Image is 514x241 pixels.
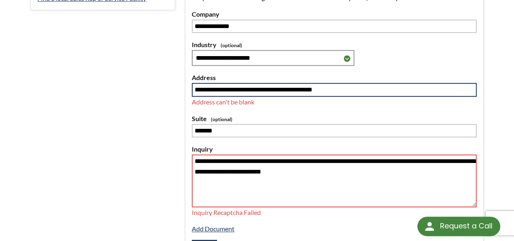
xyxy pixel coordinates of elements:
[192,98,254,106] span: Address can't be blank
[192,113,477,124] label: Suite
[192,208,261,216] span: Inquiry Recaptcha Failed
[423,220,436,233] img: round button
[440,217,492,235] div: Request a Call
[192,225,234,232] a: Add Document
[192,72,477,83] label: Address
[192,144,477,154] label: Inquiry
[192,9,477,20] label: Company
[192,39,477,50] label: Industry
[417,217,500,236] div: Request a Call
